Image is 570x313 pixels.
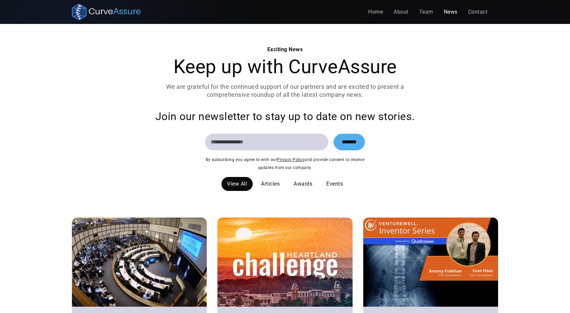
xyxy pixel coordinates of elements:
form: Email Form [205,134,365,150]
div: Join our newsletter to stay up to date on new stories. [115,110,455,123]
a: Events [321,177,349,191]
p: We are grateful for the continued support of our partners and are excited to present a comprehens... [157,83,413,99]
div: Events [326,180,343,188]
div: View All [227,180,247,188]
div: Exciting News [157,46,413,54]
a: Articles [255,177,285,191]
a: Awards [288,177,318,191]
a: About [388,5,414,19]
a: home [72,4,141,20]
a: Contact [463,5,493,19]
div: Awards [294,180,312,188]
a: Privacy Policy [277,157,305,162]
div: Articles [261,180,280,188]
a: View All [221,177,253,191]
a: News [438,5,463,19]
div: By subscribing you agree to with our and provide consent to receive updates from our company. [205,156,365,172]
a: Team [414,5,438,19]
h1: Keep up with CurveAssure [157,56,413,78]
a: Home [363,5,388,19]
